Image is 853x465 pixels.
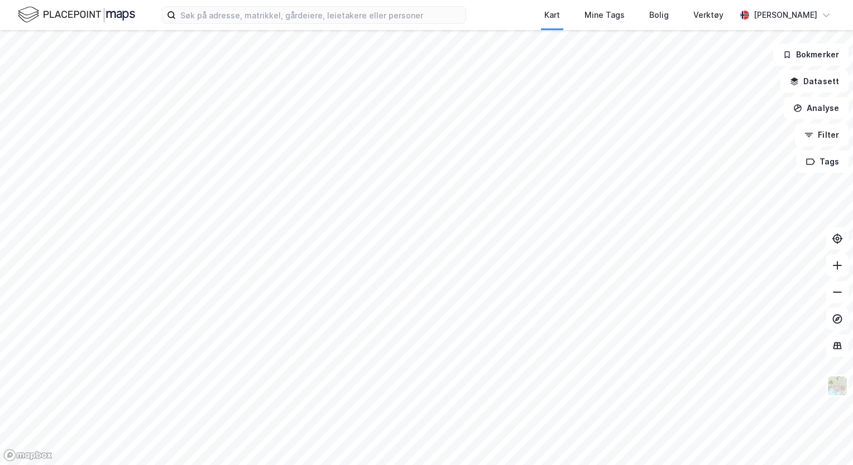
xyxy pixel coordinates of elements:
div: Kart [544,8,560,22]
div: [PERSON_NAME] [754,8,817,22]
div: Kontrollprogram for chat [797,411,853,465]
iframe: Chat Widget [797,411,853,465]
div: Bolig [649,8,669,22]
input: Søk på adresse, matrikkel, gårdeiere, leietakere eller personer [176,7,466,23]
img: logo.f888ab2527a4732fd821a326f86c7f29.svg [18,5,135,25]
div: Mine Tags [584,8,625,22]
div: Verktøy [693,8,723,22]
